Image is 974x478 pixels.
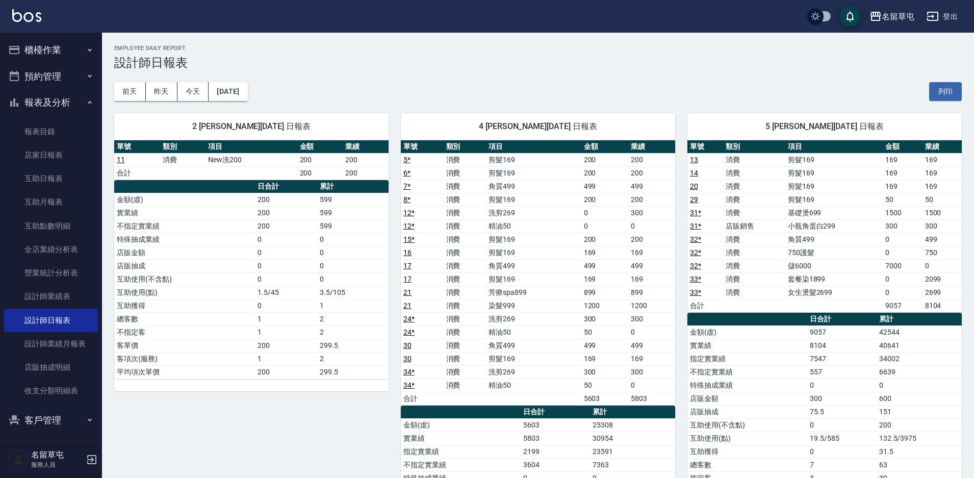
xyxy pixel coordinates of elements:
td: 0 [255,246,317,259]
td: 消費 [444,246,486,259]
td: 消費 [444,286,486,299]
td: 消費 [444,166,486,180]
td: 200 [255,339,317,352]
td: 499 [922,233,962,246]
td: 7000 [883,259,922,272]
th: 項目 [785,140,883,154]
td: 300 [628,206,675,219]
th: 日合計 [807,313,876,326]
table: a dense table [114,180,389,379]
td: 剪髮169 [785,180,883,193]
td: 角質499 [486,180,581,193]
div: 名留草屯 [882,10,914,23]
td: 3604 [521,458,589,471]
td: 30954 [590,432,675,445]
td: 2199 [521,445,589,458]
th: 累計 [590,406,675,419]
td: 特殊抽成業績 [114,233,255,246]
td: 精油50 [486,219,581,233]
td: 消費 [723,153,785,166]
a: 營業統計分析表 [4,261,98,285]
th: 業績 [628,140,675,154]
td: 169 [883,153,922,166]
td: 499 [628,259,675,272]
td: 2 [317,352,389,365]
a: 設計師業績表 [4,285,98,308]
td: 2 [317,312,389,325]
td: 剪髮169 [486,153,581,166]
td: 0 [581,206,628,219]
td: 200 [255,219,317,233]
td: 169 [628,272,675,286]
td: 消費 [444,339,486,352]
td: 1 [255,312,317,325]
td: 剪髮169 [486,352,581,365]
td: 互助獲得 [687,445,807,458]
td: 洗剪269 [486,312,581,325]
img: Person [8,449,29,470]
th: 業績 [922,140,962,154]
a: 店家日報表 [4,143,98,167]
td: 店販銷售 [723,219,785,233]
td: 互助使用(不含點) [687,418,807,432]
td: 消費 [444,233,486,246]
td: 女生燙髮2699 [785,286,883,299]
td: 169 [581,246,628,259]
td: 店販抽成 [114,259,255,272]
button: save [840,6,860,27]
td: 指定實業績 [687,352,807,365]
a: 13 [690,156,698,164]
td: 40641 [877,339,962,352]
td: 0 [628,325,675,339]
td: 0 [922,259,962,272]
td: 總客數 [114,312,255,325]
button: 預約管理 [4,63,98,90]
td: 消費 [723,206,785,219]
td: 0 [255,272,317,286]
th: 金額 [297,140,343,154]
td: 0 [883,286,922,299]
td: 1200 [581,299,628,312]
td: 299.5 [317,365,389,379]
th: 日合計 [521,406,589,419]
td: 300 [581,312,628,325]
button: 名留草屯 [865,6,918,27]
td: 0 [883,233,922,246]
td: 300 [628,312,675,325]
a: 17 [403,262,412,270]
td: 7 [807,458,876,471]
td: 互助使用(不含點) [114,272,255,286]
td: 0 [877,379,962,392]
td: 金額(虛) [687,325,807,339]
td: 不指定客 [114,325,255,339]
td: 299.5 [317,339,389,352]
td: 50 [581,325,628,339]
td: 0 [883,246,922,259]
td: 消費 [444,193,486,206]
th: 累計 [317,180,389,193]
td: 消費 [444,272,486,286]
th: 項目 [486,140,581,154]
td: 消費 [723,166,785,180]
td: 599 [317,206,389,219]
button: 列印 [929,82,962,101]
td: 剪髮169 [486,272,581,286]
td: 8104 [807,339,876,352]
td: 消費 [444,206,486,219]
td: 不指定實業績 [114,219,255,233]
td: 0 [628,219,675,233]
td: 1 [317,299,389,312]
td: 300 [581,365,628,379]
button: 報表及分析 [4,89,98,116]
td: 599 [317,193,389,206]
td: 剪髮169 [486,246,581,259]
td: 套餐染1899 [785,272,883,286]
td: 169 [581,272,628,286]
td: 0 [883,272,922,286]
td: 消費 [723,259,785,272]
td: 剪髮169 [785,193,883,206]
th: 單號 [687,140,723,154]
td: 消費 [444,180,486,193]
td: 750 [922,246,962,259]
button: 前天 [114,82,146,101]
